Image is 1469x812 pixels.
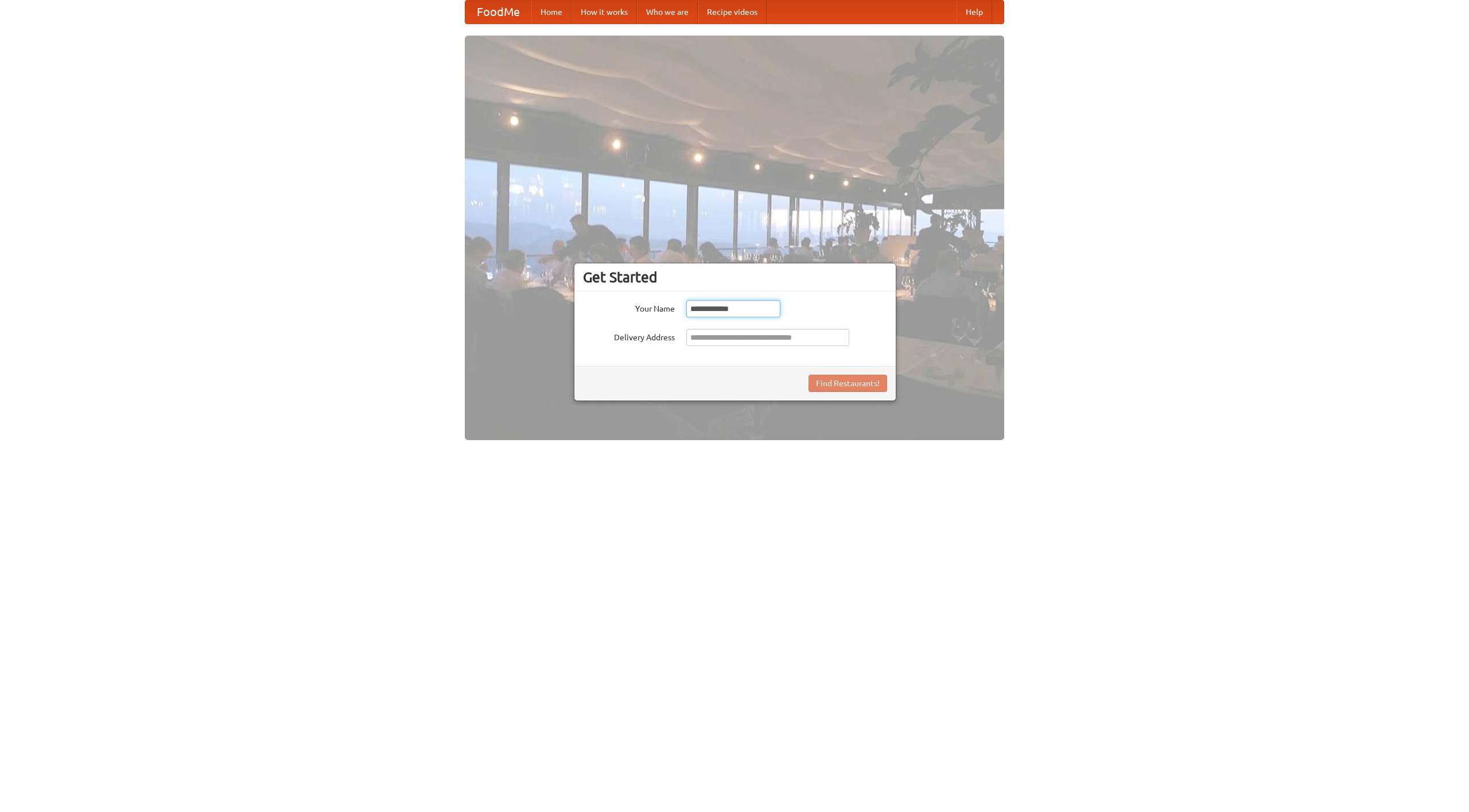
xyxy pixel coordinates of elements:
a: How it works [572,1,637,24]
a: Home [531,1,572,24]
a: Who we are [637,1,698,24]
a: Recipe videos [698,1,767,24]
h3: Get Started [583,269,887,286]
label: Your Name [583,300,675,314]
button: Find Restaurants! [809,375,887,392]
label: Delivery Address [583,329,675,343]
a: Help [957,1,992,24]
a: FoodMe [465,1,531,24]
